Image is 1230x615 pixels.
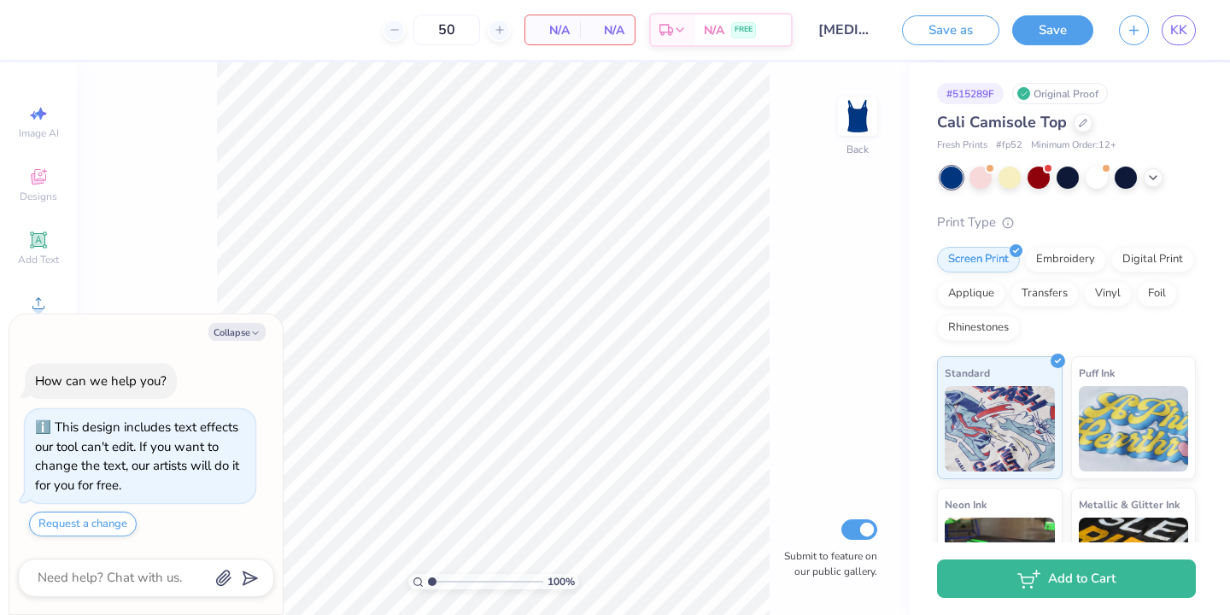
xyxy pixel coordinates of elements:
[35,372,167,389] div: How can we help you?
[945,518,1055,603] img: Neon Ink
[937,315,1020,341] div: Rhinestones
[413,15,480,45] input: – –
[805,13,889,47] input: Untitled Design
[1137,281,1177,307] div: Foil
[704,21,724,39] span: N/A
[840,99,875,133] img: Back
[775,548,877,579] label: Submit to feature on our public gallery.
[735,24,753,36] span: FREE
[536,21,570,39] span: N/A
[996,138,1022,153] span: # fp52
[1010,281,1079,307] div: Transfers
[945,495,987,513] span: Neon Ink
[937,112,1067,132] span: Cali Camisole Top
[1079,518,1189,603] img: Metallic & Glitter Ink
[1012,83,1108,104] div: Original Proof
[1084,281,1132,307] div: Vinyl
[1170,20,1187,40] span: KK
[937,559,1196,598] button: Add to Cart
[937,281,1005,307] div: Applique
[1111,247,1194,272] div: Digital Print
[1012,15,1093,45] button: Save
[20,190,57,203] span: Designs
[902,15,999,45] button: Save as
[1079,495,1180,513] span: Metallic & Glitter Ink
[945,364,990,382] span: Standard
[937,83,1004,104] div: # 515289F
[937,138,987,153] span: Fresh Prints
[846,142,869,157] div: Back
[1079,364,1115,382] span: Puff Ink
[1025,247,1106,272] div: Embroidery
[208,323,266,341] button: Collapse
[18,253,59,266] span: Add Text
[945,386,1055,471] img: Standard
[19,126,59,140] span: Image AI
[1079,386,1189,471] img: Puff Ink
[937,213,1196,232] div: Print Type
[1031,138,1116,153] span: Minimum Order: 12 +
[590,21,624,39] span: N/A
[35,419,239,494] div: This design includes text effects our tool can't edit. If you want to change the text, our artist...
[937,247,1020,272] div: Screen Print
[29,512,137,536] button: Request a change
[548,574,575,589] span: 100 %
[1162,15,1196,45] a: KK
